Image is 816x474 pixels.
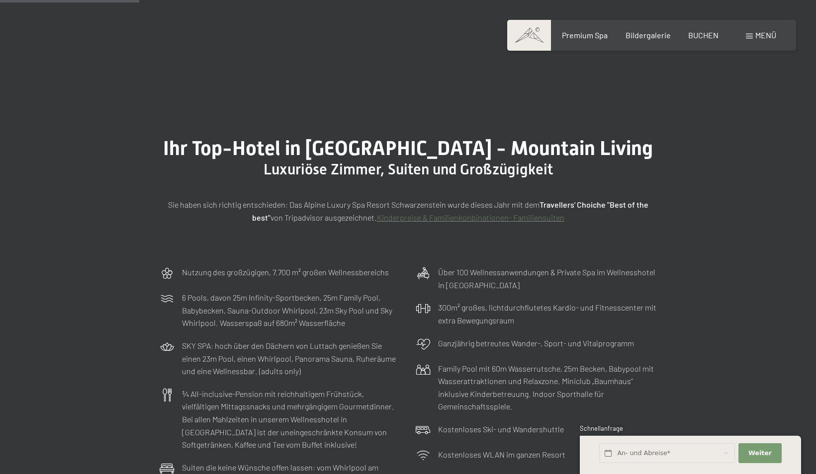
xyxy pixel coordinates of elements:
[562,30,608,40] a: Premium Spa
[738,443,781,464] button: Weiter
[626,30,671,40] a: Bildergalerie
[580,424,623,432] span: Schnellanfrage
[688,30,719,40] a: BUCHEN
[438,423,564,436] p: Kostenloses Ski- und Wandershuttle
[182,339,401,378] p: SKY SPA: hoch über den Dächern von Luttach genießen Sie einen 23m Pool, einen Whirlpool, Panorama...
[182,266,389,279] p: Nutzung des großzügigen, 7.700 m² großen Wellnessbereichs
[160,198,657,224] p: Sie haben sich richtig entschieden: Das Alpine Luxury Spa Resort Schwarzenstein wurde dieses Jahr...
[438,301,657,326] p: 300m² großes, lichtdurchflutetes Kardio- und Fitnesscenter mit extra Bewegungsraum
[264,160,553,178] span: Luxuriöse Zimmer, Suiten und Großzügigkeit
[755,30,776,40] span: Menü
[438,448,565,461] p: Kostenloses WLAN im ganzen Resort
[438,266,657,291] p: Über 100 Wellnessanwendungen & Private Spa im Wellnesshotel in [GEOGRAPHIC_DATA]
[182,388,401,451] p: ¾ All-inclusive-Pension mit reichhaltigem Frühstück, vielfältigen Mittagssnacks und mehrgängigem ...
[252,200,648,222] strong: Travellers' Choiche "Best of the best"
[438,337,634,350] p: Ganzjährig betreutes Wander-, Sport- und Vitalprogramm
[163,137,653,160] span: Ihr Top-Hotel in [GEOGRAPHIC_DATA] - Mountain Living
[438,362,657,413] p: Family Pool mit 60m Wasserrutsche, 25m Becken, Babypool mit Wasserattraktionen und Relaxzone. Min...
[182,291,401,329] p: 6 Pools, davon 25m Infinity-Sportbecken, 25m Family Pool, Babybecken, Sauna-Outdoor Whirlpool, 23...
[748,449,772,458] span: Weiter
[377,213,564,222] a: Kinderpreise & Familienkonbinationen- Familiensuiten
